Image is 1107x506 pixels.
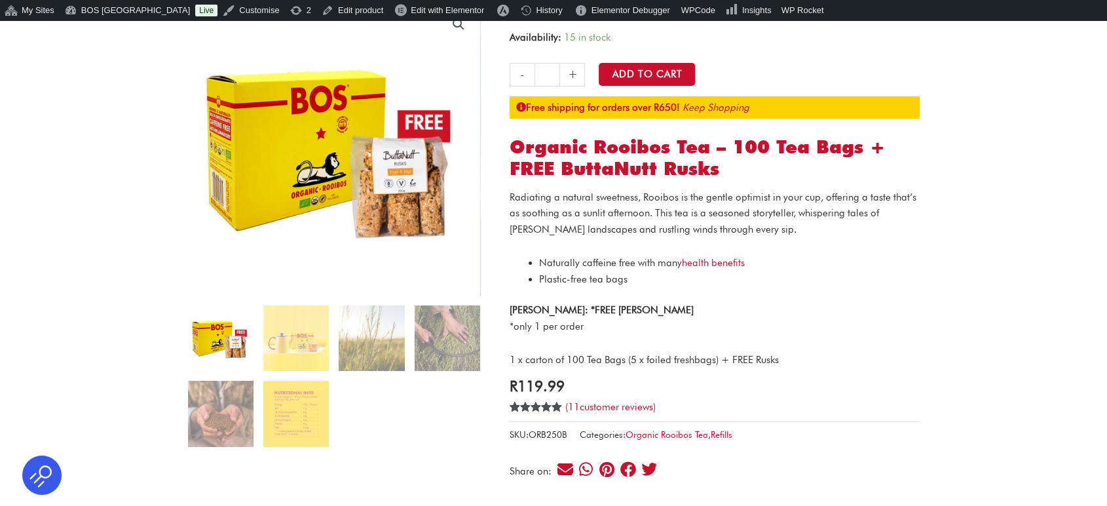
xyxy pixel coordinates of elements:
a: View full-screen image gallery [447,12,470,36]
div: Share on twitter [640,460,658,478]
a: Keep Shopping [683,102,749,113]
img: organic rooibos tea 100 tea bags [188,305,253,371]
img: Organic Rooibos Tea - 100 Tea Bags + FREE ButtaNutt Rusks - Image 6 [263,381,329,446]
span: Availability: [510,31,561,43]
img: Organic Rooibos Tea - 100 Tea Bags + FREE ButtaNutt Rusks - Image 2 [263,305,329,371]
span: 15 in stock [564,31,610,43]
input: Product quantity [535,63,560,87]
span: Rated out of 5 based on customer ratings [510,402,562,466]
a: + [560,63,585,87]
span: 11 [510,402,519,427]
span: Categories: , [580,427,732,443]
span: Edit with Elementor [411,5,484,15]
a: health benefits [682,257,745,269]
span: R [510,377,517,395]
img: Organic Rooibos Tea - 100 Tea Bags + FREE ButtaNutt Rusks - Image 2 [480,3,773,296]
a: Organic Rooibos Tea [626,429,708,440]
img: Organic Rooibos Tea - 100 Tea Bags + FREE ButtaNutt Rusks - Image 3 [339,305,404,371]
div: Share on email [556,460,574,478]
strong: Free shipping for orders over R650! [516,102,680,113]
img: Organic Rooibos Tea - 100 Tea Bags + FREE ButtaNutt Rusks - Image 5 [188,381,253,446]
p: 1 x carton of 100 Tea Bags (5 x foiled freshbags) + FREE Rusks [510,352,920,368]
button: Add to Cart [599,63,695,86]
a: (11customer reviews) [565,401,656,413]
span: Naturally caffeine free with many [539,257,745,269]
span: SKU: [510,427,567,443]
span: 11 [568,401,580,413]
div: Share on: [510,467,556,477]
div: Share on whatsapp [577,460,595,478]
div: Share on facebook [619,460,637,478]
a: Live [195,5,217,16]
div: Share on pinterest [598,460,616,478]
span: Plastic-free tea bags [539,273,628,285]
h1: Organic Rooibos Tea – 100 Tea Bags + FREE ButtaNutt Rusks [510,136,920,180]
a: Refills [711,429,732,440]
span: ORB250B [529,429,567,440]
a: - [510,63,535,87]
bdi: 119.99 [510,377,565,395]
img: organic rooibos tea 100 tea bags [188,3,481,296]
img: Organic Rooibos Tea - 100 Tea Bags + FREE ButtaNutt Rusks - Image 4 [415,305,480,371]
p: *only 1 per order [510,302,920,335]
p: Radiating a natural sweetness, Rooibos is the gentle optimist in your cup, offering a taste that’... [510,189,920,238]
strong: [PERSON_NAME]: *FREE [PERSON_NAME] [510,304,694,316]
